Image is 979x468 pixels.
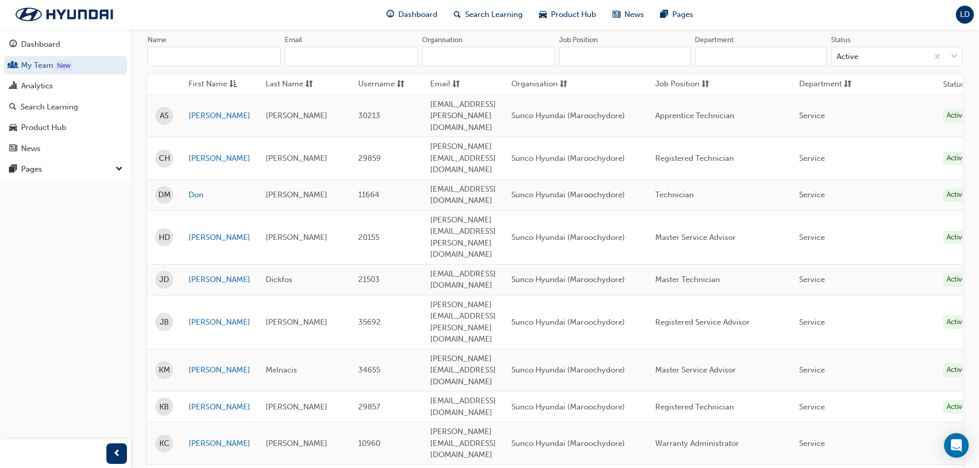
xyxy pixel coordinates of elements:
[430,142,496,174] span: [PERSON_NAME][EMAIL_ADDRESS][DOMAIN_NAME]
[844,78,852,91] span: sorting-icon
[285,47,418,66] input: Email
[956,6,974,24] button: LD
[9,123,17,133] span: car-icon
[189,401,250,413] a: [PERSON_NAME]
[398,9,437,21] span: Dashboard
[386,8,394,21] span: guage-icon
[430,78,450,91] span: Email
[430,427,496,459] span: [PERSON_NAME][EMAIL_ADDRESS][DOMAIN_NAME]
[266,439,327,448] span: [PERSON_NAME]
[430,215,496,259] span: [PERSON_NAME][EMAIL_ADDRESS][PERSON_NAME][DOMAIN_NAME]
[5,4,123,25] img: Trak
[4,160,127,179] button: Pages
[511,78,558,91] span: Organisation
[655,439,739,448] span: Warranty Administrator
[21,163,42,175] div: Pages
[422,47,555,66] input: Organisation
[943,437,970,451] div: Active
[430,78,487,91] button: Emailsorting-icon
[158,189,171,201] span: DM
[799,78,842,91] span: Department
[266,365,297,375] span: Melnacis
[531,4,604,25] a: car-iconProduct Hub
[799,275,825,284] span: Service
[799,233,825,242] span: Service
[452,78,460,91] span: sorting-icon
[799,365,825,375] span: Service
[943,400,970,414] div: Active
[655,111,734,120] span: Apprentice Technician
[695,47,826,66] input: Department
[837,51,858,63] div: Active
[511,190,625,199] span: Sunco Hyundai (Maroochydore)
[655,190,694,199] span: Technician
[655,317,750,327] span: Registered Service Advisor
[21,80,53,92] div: Analytics
[672,9,693,21] span: Pages
[189,316,250,328] a: [PERSON_NAME]
[943,188,970,202] div: Active
[943,79,965,90] th: Status
[511,365,625,375] span: Sunco Hyundai (Maroochydore)
[701,78,709,91] span: sorting-icon
[266,78,322,91] button: Last Namesorting-icon
[358,190,379,199] span: 11664
[4,56,127,75] a: My Team
[21,101,78,113] div: Search Learning
[511,78,568,91] button: Organisationsorting-icon
[4,118,127,137] a: Product Hub
[358,233,379,242] span: 20155
[799,402,825,411] span: Service
[943,152,970,165] div: Active
[358,402,380,411] span: 29857
[655,78,699,91] span: Job Position
[189,110,250,122] a: [PERSON_NAME]
[511,111,625,120] span: Sunco Hyundai (Maroochydore)
[358,275,380,284] span: 21503
[9,165,17,174] span: pages-icon
[465,9,523,21] span: Search Learning
[655,275,720,284] span: Master Technician
[229,78,237,91] span: asc-icon
[652,4,701,25] a: pages-iconPages
[266,402,327,411] span: [PERSON_NAME]
[446,4,531,25] a: search-iconSearch Learning
[454,8,461,21] span: search-icon
[944,433,969,458] div: Open Intercom Messenger
[358,78,415,91] button: Usernamesorting-icon
[266,111,327,120] span: [PERSON_NAME]
[189,438,250,450] a: [PERSON_NAME]
[9,144,17,154] span: news-icon
[4,77,127,96] a: Analytics
[116,163,123,176] span: down-icon
[266,317,327,327] span: [PERSON_NAME]
[943,315,970,329] div: Active
[9,61,17,70] span: people-icon
[4,35,127,54] a: Dashboard
[560,78,567,91] span: sorting-icon
[189,189,250,201] a: Don
[358,111,380,120] span: 30213
[266,190,327,199] span: [PERSON_NAME]
[160,316,169,328] span: JB
[539,8,547,21] span: car-icon
[655,154,734,163] span: Registered Technician
[266,275,292,284] span: Dickfos
[147,47,281,66] input: Name
[799,154,825,163] span: Service
[358,365,380,375] span: 34655
[799,317,825,327] span: Service
[189,274,250,286] a: [PERSON_NAME]
[660,8,668,21] span: pages-icon
[430,100,496,132] span: [EMAIL_ADDRESS][PERSON_NAME][DOMAIN_NAME]
[189,78,227,91] span: First Name
[943,363,970,377] div: Active
[4,98,127,117] a: Search Learning
[613,8,620,21] span: news-icon
[624,9,644,21] span: News
[266,78,303,91] span: Last Name
[511,154,625,163] span: Sunco Hyundai (Maroochydore)
[358,154,381,163] span: 29859
[511,317,625,327] span: Sunco Hyundai (Maroochydore)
